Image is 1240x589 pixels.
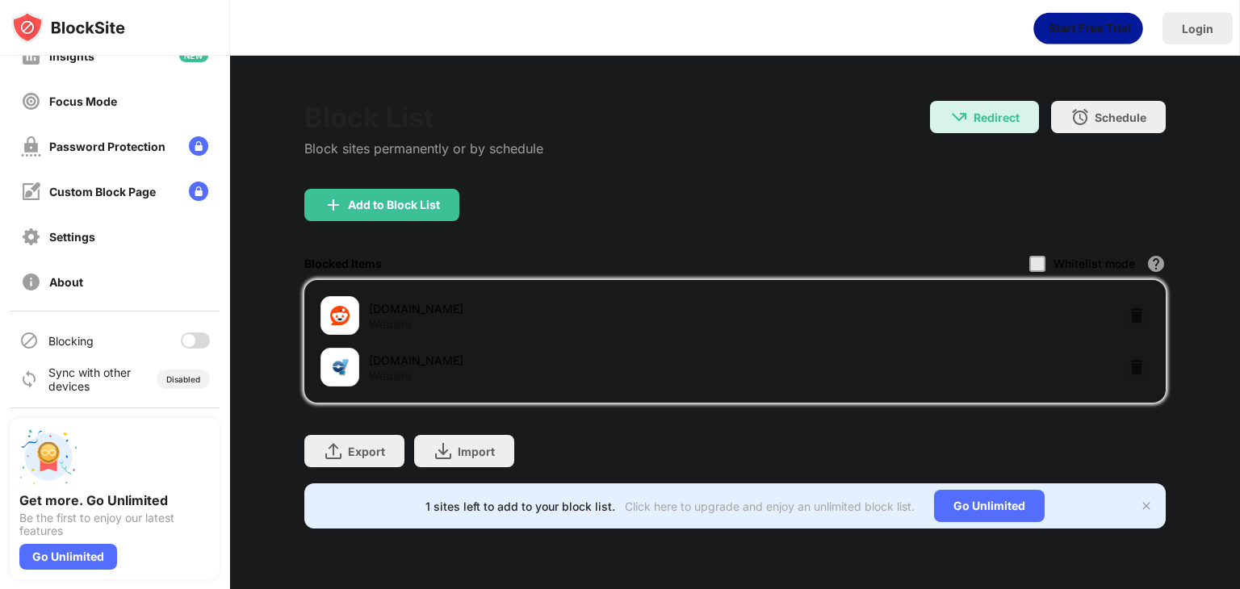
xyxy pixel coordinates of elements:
div: Go Unlimited [934,490,1045,522]
img: sync-icon.svg [19,370,39,389]
div: Focus Mode [49,94,117,108]
img: lock-menu.svg [189,182,208,201]
div: Login [1182,22,1213,36]
div: Website [369,369,412,383]
img: focus-off.svg [21,91,41,111]
img: blocking-icon.svg [19,331,39,350]
div: Export [348,445,385,458]
div: Website [369,317,412,332]
div: Insights [49,49,94,63]
div: [DOMAIN_NAME] [369,352,735,369]
img: favicons [330,357,350,377]
img: settings-off.svg [21,227,41,247]
div: Be the first to enjoy our latest features [19,512,210,537]
div: Password Protection [49,140,165,153]
div: Add to Block List [348,198,440,211]
div: Custom Block Page [49,185,156,198]
div: Sync with other devices [48,366,132,393]
div: Blocking [48,334,94,348]
div: Whitelist mode [1054,257,1135,270]
img: about-off.svg [21,272,41,292]
div: Import [458,445,495,458]
div: Block sites permanently or by schedule [304,140,543,157]
img: new-icon.svg [179,49,208,62]
div: Click here to upgrade and enjoy an unlimited block list. [625,499,915,513]
div: About [49,275,83,289]
div: Block List [304,101,543,134]
div: Schedule [1095,111,1146,124]
img: push-unlimited.svg [19,428,77,486]
img: password-protection-off.svg [21,136,41,157]
img: logo-blocksite.svg [11,11,125,44]
div: 1 sites left to add to your block list. [425,499,615,513]
img: insights-off.svg [21,46,41,66]
img: x-button.svg [1140,499,1153,512]
div: Go Unlimited [19,544,117,570]
img: favicons [330,306,350,325]
div: [DOMAIN_NAME] [369,300,735,317]
div: Settings [49,230,95,244]
img: customize-block-page-off.svg [21,182,41,202]
img: lock-menu.svg [189,136,208,156]
div: Get more. Go Unlimited [19,492,210,508]
div: Disabled [166,374,200,384]
div: Redirect [974,111,1020,124]
div: animation [1033,12,1143,44]
div: Blocked Items [304,257,382,270]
